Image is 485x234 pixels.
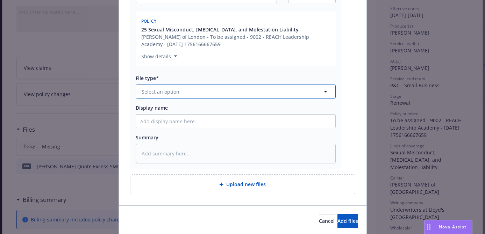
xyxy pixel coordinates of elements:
[226,181,266,188] span: Upload new files
[424,220,472,234] button: Nova Assist
[439,224,466,230] span: Nova Assist
[130,174,355,194] div: Upload new files
[136,134,158,141] span: Summary
[425,220,433,234] div: Drag to move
